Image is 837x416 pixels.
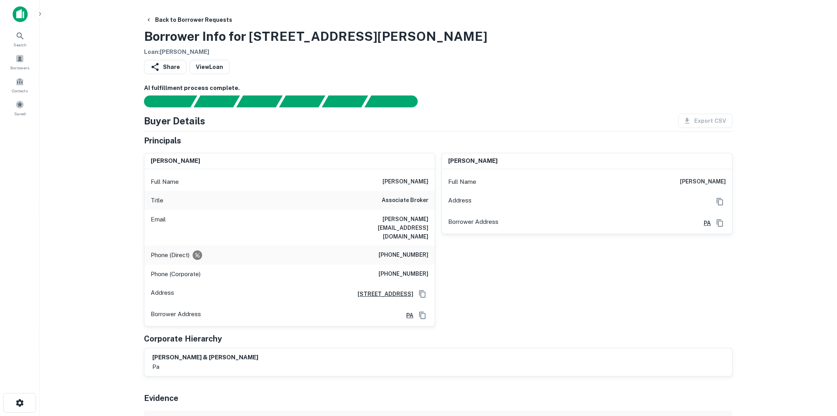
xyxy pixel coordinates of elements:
div: Principals found, AI now looking for contact information... [279,95,325,107]
p: Phone (Direct) [151,250,189,260]
h6: [PHONE_NUMBER] [379,269,428,279]
button: Copy Address [714,196,726,208]
a: Search [2,28,37,50]
div: Your request is received and processing... [193,95,240,107]
p: Address [448,196,472,208]
p: Borrower Address [448,217,498,229]
h4: Buyer Details [144,114,205,128]
h6: [PERSON_NAME] & [PERSON_NAME] [152,353,258,362]
div: Principals found, still searching for contact information. This may take time... [322,95,368,107]
p: Title [151,196,163,205]
button: Share [144,60,186,74]
p: Address [151,288,174,300]
h6: [PERSON_NAME] [448,156,498,166]
a: PA [697,219,711,227]
button: Copy Address [417,309,428,321]
button: Copy Address [714,217,726,229]
h6: [PERSON_NAME] [151,156,200,166]
h6: Loan : [PERSON_NAME] [144,48,487,57]
div: Requests to not be contacted at this number [193,250,202,260]
span: Search [13,42,27,48]
span: Contacts [12,88,28,94]
button: Back to Borrower Requests [142,13,235,27]
p: Borrower Address [151,309,201,321]
a: Saved [2,97,37,118]
p: Full Name [448,177,476,187]
h5: Corporate Hierarchy [144,333,222,345]
h5: Principals [144,135,181,147]
iframe: Chat Widget [797,353,837,391]
div: AI fulfillment process complete. [365,95,427,107]
h6: AI fulfillment process complete. [144,84,733,93]
a: [STREET_ADDRESS] [351,290,413,298]
p: Full Name [151,177,179,187]
h5: Evidence [144,392,178,404]
img: capitalize-icon.png [13,6,28,22]
h6: Associate Broker [382,196,428,205]
a: ViewLoan [189,60,229,74]
h6: [PHONE_NUMBER] [379,250,428,260]
a: Borrowers [2,51,37,73]
div: Documents found, AI parsing details... [236,95,282,107]
span: Saved [14,111,26,117]
p: Email [151,215,166,241]
h6: [PERSON_NAME][EMAIL_ADDRESS][DOMAIN_NAME] [333,215,428,241]
h6: [PERSON_NAME] [383,177,428,187]
h6: [PERSON_NAME] [680,177,726,187]
a: PA [400,311,413,320]
h3: Borrower Info for [STREET_ADDRESS][PERSON_NAME] [144,27,487,46]
p: pa [152,362,258,372]
p: Phone (Corporate) [151,269,201,279]
div: Sending borrower request to AI... [134,95,194,107]
span: Borrowers [10,65,29,71]
button: Copy Address [417,288,428,300]
a: Contacts [2,74,37,95]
